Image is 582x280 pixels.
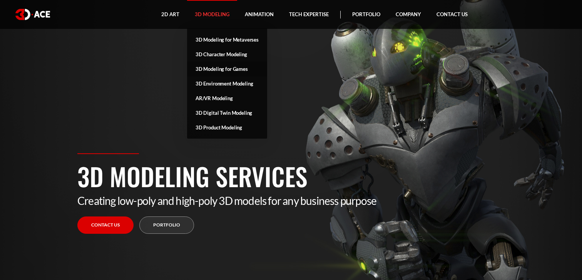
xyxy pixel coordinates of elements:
a: 3D Environment Modeling [187,76,267,91]
a: AR/VR Modeling [187,91,267,106]
a: 3D Product Modeling [187,120,267,135]
a: Contact us [77,216,134,234]
h1: 3D Modeling Services [77,158,505,194]
a: 3D Character Modeling [187,47,267,62]
a: 3D Modeling for Metaverses [187,32,267,47]
img: logo white [15,9,50,20]
a: 3D Modeling for Games [187,62,267,76]
p: Creating low-poly and high-poly 3D models for any business purpose [77,194,505,207]
a: 3D Digital Twin Modeling [187,106,267,120]
a: Portfolio [139,216,194,234]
